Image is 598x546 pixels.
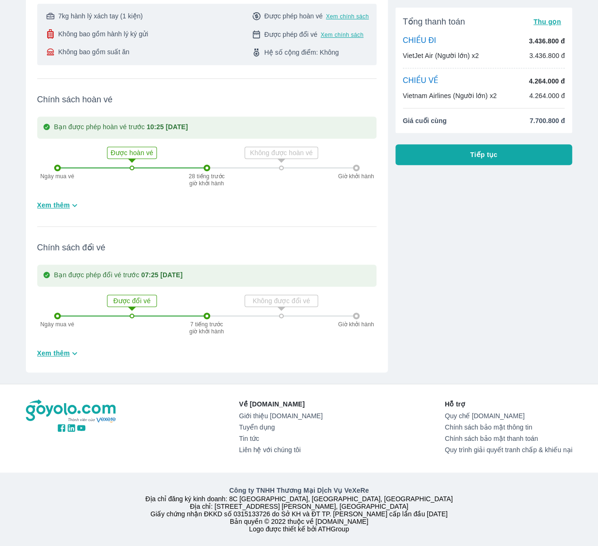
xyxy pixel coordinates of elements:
button: Tiếp tục [395,144,573,165]
p: 3.436.800 đ [529,51,565,60]
span: Không bao gồm suất ăn [58,47,129,57]
p: 28 tiếng trước giờ khởi hành [188,173,226,186]
span: Hệ số cộng điểm: Không [264,48,339,57]
span: Chính sách đổi vé [37,242,377,253]
button: Xem thêm [33,198,84,213]
p: Vietnam Airlines (Người lớn) x2 [403,91,497,100]
span: Được phép đổi vé [264,30,318,39]
p: Hỗ trợ [445,399,573,409]
p: Ngày mua vé [36,173,79,180]
strong: 07:25 [DATE] [141,271,183,279]
p: Được đổi vé [108,296,156,306]
span: 7kg hành lý xách tay (1 kiện) [58,11,142,21]
button: Thu gọn [530,15,565,28]
p: Công ty TNHH Thương Mại Dịch Vụ VeXeRe [28,486,571,495]
button: Xem chính sách [326,13,369,20]
a: Quy chế [DOMAIN_NAME] [445,412,573,420]
p: Về [DOMAIN_NAME] [239,399,322,409]
p: 4.264.000 đ [529,76,565,86]
p: Không được hoàn vé [246,148,317,157]
span: Xem thêm [37,200,70,210]
p: Bạn được phép đổi vé trước [54,270,183,281]
p: VietJet Air (Người lớn) x2 [403,51,479,60]
span: Được phép hoàn vé [264,11,323,21]
span: Tiếp tục [470,150,498,159]
a: Liên hệ với chúng tôi [239,446,322,454]
a: Giới thiệu [DOMAIN_NAME] [239,412,322,420]
a: Quy trình giải quyết tranh chấp & khiếu nại [445,446,573,454]
button: Xem chính sách [320,31,363,39]
div: Địa chỉ đăng ký kinh doanh: 8C [GEOGRAPHIC_DATA], [GEOGRAPHIC_DATA], [GEOGRAPHIC_DATA] Địa chỉ: [... [20,486,578,533]
p: Giờ khởi hành [335,321,377,328]
p: Không được đổi vé [246,296,317,306]
p: CHIỀU ĐI [403,36,436,46]
p: Được hoàn vé [108,148,156,157]
span: 7.700.800 đ [530,116,565,125]
p: 3.436.800 đ [529,36,565,46]
p: 4.264.000 đ [529,91,565,100]
img: logo [26,399,117,423]
a: Chính sách bảo mật thông tin [445,423,573,431]
p: CHIỀU VỀ [403,76,439,86]
span: Giá cuối cùng [403,116,447,125]
a: Tin tức [239,435,322,442]
a: Chính sách bảo mật thanh toán [445,435,573,442]
p: 7 tiếng trước giờ khởi hành [188,321,226,334]
p: Giờ khởi hành [335,173,377,180]
p: Ngày mua vé [36,321,79,328]
span: Thu gọn [533,18,561,25]
button: Xem thêm [33,346,84,361]
span: Xem thêm [37,348,70,358]
a: Tuyển dụng [239,423,322,431]
strong: 10:25 [DATE] [147,123,188,131]
span: Không bao gồm hành lý ký gửi [58,29,148,39]
span: Chính sách hoàn vé [37,94,377,105]
p: Bạn được phép hoàn vé trước [54,122,188,133]
span: Tổng thanh toán [403,16,465,27]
